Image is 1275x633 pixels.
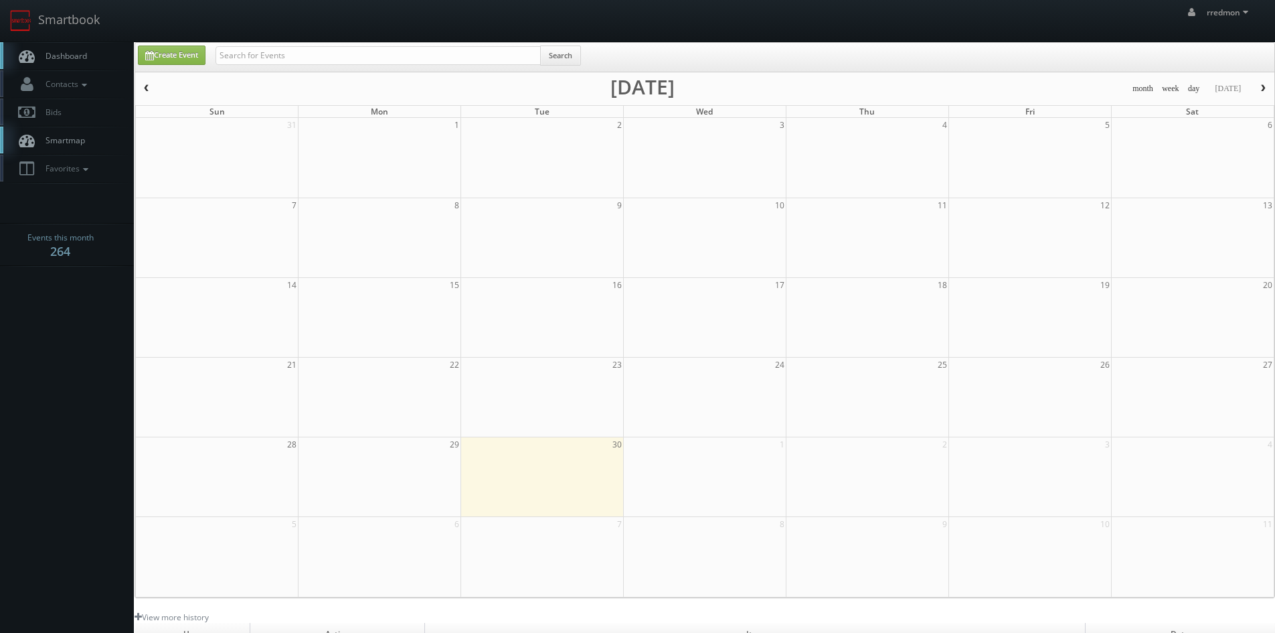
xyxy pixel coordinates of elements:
span: Sat [1186,106,1199,117]
span: 8 [778,517,786,531]
span: 8 [453,198,460,212]
span: 2 [941,437,948,451]
span: 1 [453,118,460,132]
span: 25 [936,358,948,372]
span: 21 [286,358,298,372]
span: rredmon [1207,7,1252,18]
span: 4 [1266,437,1274,451]
a: View more history [135,612,209,623]
span: 26 [1099,358,1111,372]
span: Events this month [27,231,94,244]
span: 19 [1099,278,1111,292]
span: Mon [371,106,388,117]
span: 10 [774,198,786,212]
a: Create Event [138,46,205,65]
button: Search [540,46,581,66]
span: Bids [39,107,62,118]
span: 6 [1266,118,1274,132]
span: 13 [1262,198,1274,212]
span: Sun [209,106,225,117]
img: smartbook-logo.png [10,10,31,31]
button: week [1157,80,1184,97]
span: 3 [1104,437,1111,451]
button: month [1128,80,1158,97]
span: 30 [611,437,623,451]
span: 5 [290,517,298,531]
span: 17 [774,278,786,292]
span: 18 [936,278,948,292]
button: [DATE] [1210,80,1246,97]
span: Fri [1025,106,1035,117]
span: 29 [448,437,460,451]
span: Favorites [39,163,92,174]
span: 9 [941,517,948,531]
span: 2 [616,118,623,132]
span: 22 [448,358,460,372]
span: 27 [1262,358,1274,372]
span: 7 [616,517,623,531]
span: 20 [1262,278,1274,292]
span: 11 [1262,517,1274,531]
span: Thu [859,106,875,117]
input: Search for Events [216,46,541,65]
span: Wed [696,106,713,117]
span: 16 [611,278,623,292]
span: 5 [1104,118,1111,132]
span: Contacts [39,78,90,90]
span: 7 [290,198,298,212]
span: 1 [778,437,786,451]
span: 6 [453,517,460,531]
button: day [1183,80,1205,97]
span: 15 [448,278,460,292]
span: 14 [286,278,298,292]
span: 9 [616,198,623,212]
span: 24 [774,358,786,372]
span: 3 [778,118,786,132]
span: 28 [286,437,298,451]
strong: 264 [50,243,70,259]
span: Smartmap [39,135,85,146]
span: Tue [535,106,549,117]
span: 23 [611,358,623,372]
span: 10 [1099,517,1111,531]
span: 11 [936,198,948,212]
span: 12 [1099,198,1111,212]
h2: [DATE] [610,80,675,94]
span: 31 [286,118,298,132]
span: Dashboard [39,50,87,62]
span: 4 [941,118,948,132]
